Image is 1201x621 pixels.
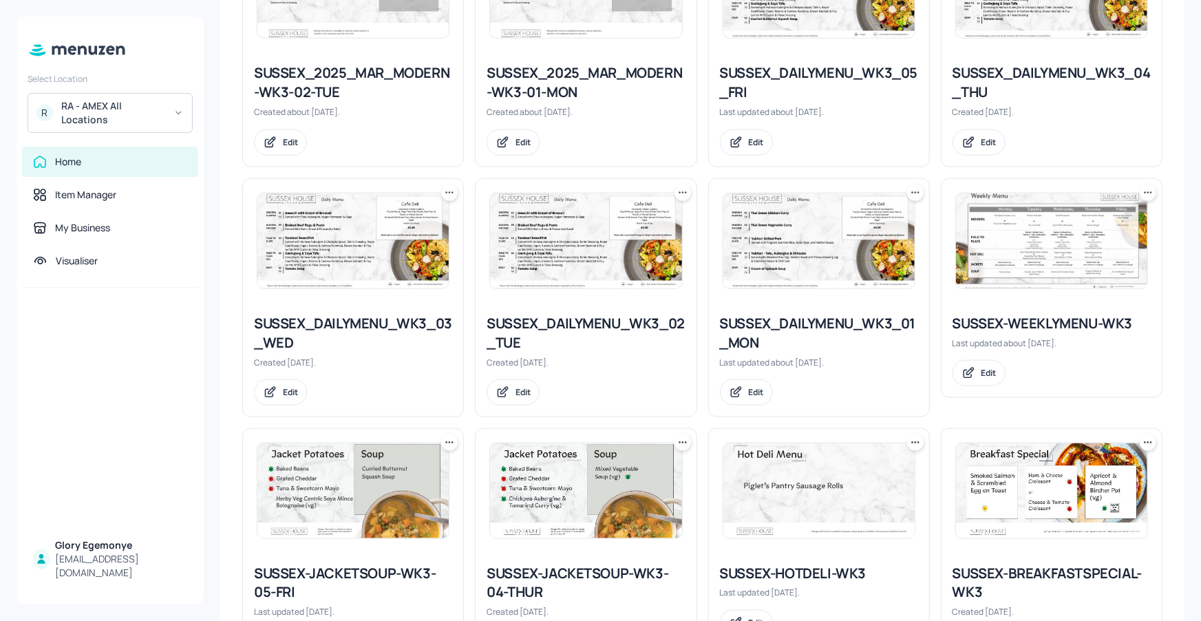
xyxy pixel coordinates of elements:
[36,105,53,121] div: R
[981,136,997,148] div: Edit
[254,314,452,352] div: SUSSEX_DAILYMENU_WK3_03_WED
[953,314,1151,333] div: SUSSEX-WEEKLYMENU-WK3
[953,63,1151,102] div: SUSSEX_DAILYMENU_WK3_04_THU
[257,193,449,288] img: 2025-04-03-1743688121738lia2kcjkhxa.jpeg
[56,254,98,268] div: Visualiser
[55,155,81,169] div: Home
[720,63,918,102] div: SUSSEX_DAILYMENU_WK3_05_FRI
[61,99,165,127] div: RA - AMEX All Locations
[723,193,915,288] img: 2025-07-07-17519027736679jfkayzlsbh.jpeg
[487,106,685,118] div: Created about [DATE].
[953,337,1151,349] div: Last updated about [DATE].
[487,63,685,102] div: SUSSEX_2025_MAR_MODERN-WK3-01-MON
[953,564,1151,602] div: SUSSEX-BREAKFASTSPECIAL-WK3
[490,193,681,288] img: 2025-04-03-1743688121738lia2kcjkhxa.jpeg
[953,607,1151,618] div: Created [DATE].
[749,386,764,398] div: Edit
[254,63,452,102] div: SUSSEX_2025_MAR_MODERN-WK3-02-TUE
[723,443,915,538] img: 2025-02-04-173867533721754fkk39rfmu.jpeg
[749,136,764,148] div: Edit
[516,386,531,398] div: Edit
[254,106,452,118] div: Created about [DATE].
[720,357,918,368] div: Last updated about [DATE].
[254,564,452,602] div: SUSSEX-JACKETSOUP-WK3-05-FRI
[254,607,452,618] div: Last updated [DATE].
[487,357,685,368] div: Created [DATE].
[720,106,918,118] div: Last updated about [DATE].
[487,607,685,618] div: Created [DATE].
[956,193,1147,288] img: 2025-07-07-1751901869830r0za87ja3gb.jpeg
[55,221,110,235] div: My Business
[981,367,997,379] div: Edit
[28,73,193,85] div: Select Location
[487,564,685,602] div: SUSSEX-JACKETSOUP-WK3-04-THUR
[487,314,685,352] div: SUSSEX_DAILYMENU_WK3_02_TUE
[254,357,452,368] div: Created [DATE].
[516,136,531,148] div: Edit
[257,443,449,538] img: 2024-12-17-1734443199261nwskfvgybfm.jpeg
[956,443,1147,538] img: 2024-12-09-1733704477098xh0vnz8ccr.jpeg
[283,386,298,398] div: Edit
[55,538,187,552] div: Glory Egemonye
[55,552,187,580] div: [EMAIL_ADDRESS][DOMAIN_NAME]
[55,188,116,202] div: Item Manager
[720,587,918,599] div: Last updated [DATE].
[720,564,918,583] div: SUSSEX-HOTDELI-WK3
[720,314,918,352] div: SUSSEX_DAILYMENU_WK3_01_MON
[490,443,681,538] img: 2024-12-09-1733786034695xu07uchukg.jpeg
[283,136,298,148] div: Edit
[953,106,1151,118] div: Created [DATE].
